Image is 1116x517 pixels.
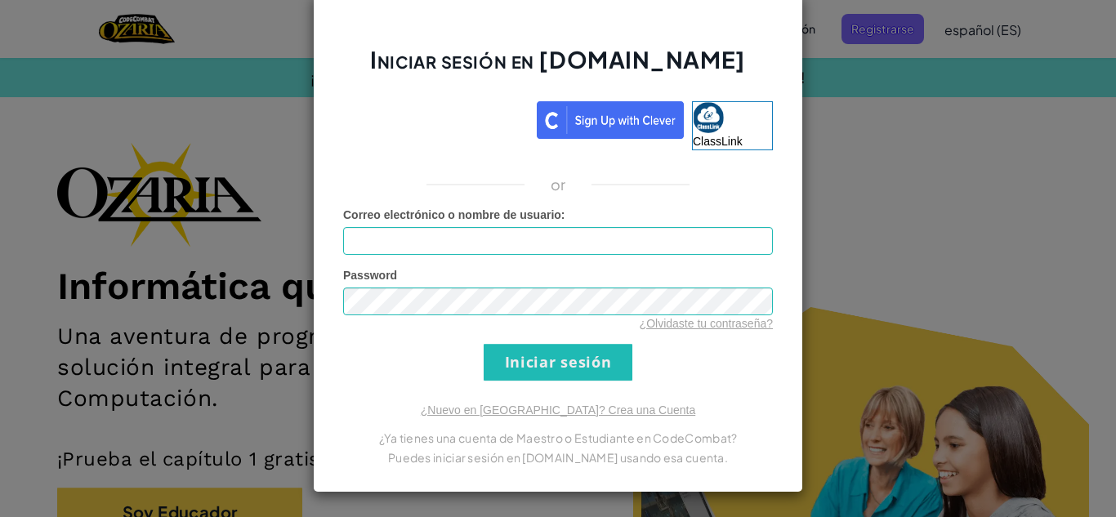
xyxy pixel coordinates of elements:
[693,135,743,148] span: ClassLink
[335,100,537,136] iframe: Botón de Acceder con Google
[343,448,773,467] p: Puedes iniciar sesión en [DOMAIN_NAME] usando esa cuenta.
[421,403,695,417] a: ¿Nuevo en [GEOGRAPHIC_DATA]? Crea una Cuenta
[343,208,561,221] span: Correo electrónico o nombre de usuario
[343,269,397,282] span: Password
[343,428,773,448] p: ¿Ya tienes una cuenta de Maestro o Estudiante en CodeCombat?
[551,175,566,194] p: or
[537,101,684,139] img: clever_sso_button@2x.png
[343,207,565,223] label: :
[484,344,632,381] input: Iniciar sesión
[343,44,773,91] h2: Iniciar sesión en [DOMAIN_NAME]
[640,317,773,330] a: ¿Olvidaste tu contraseña?
[693,102,724,133] img: classlink-logo-small.png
